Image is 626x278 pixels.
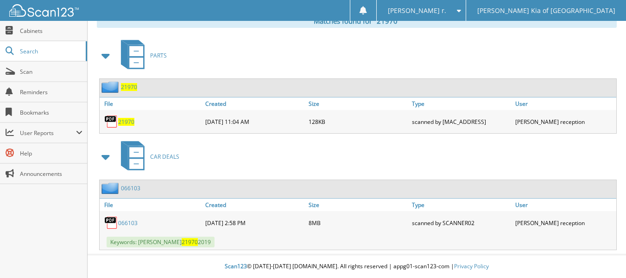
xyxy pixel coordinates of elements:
div: [PERSON_NAME] reception [513,112,616,131]
div: scanned by [MAC_ADDRESS] [410,112,513,131]
div: © [DATE]-[DATE] [DOMAIN_NAME]. All rights reserved | appg01-scan123-com | [88,255,626,278]
span: Announcements [20,170,82,178]
iframe: Chat Widget [580,233,626,278]
a: User [513,97,616,110]
img: PDF.png [104,216,118,230]
a: PARTS [115,37,167,74]
span: Cabinets [20,27,82,35]
div: 8MB [306,213,410,232]
a: 21970 [118,118,134,126]
a: Created [203,199,306,211]
span: Help [20,149,82,157]
div: Matches found for "21970" [97,14,617,28]
div: 128KB [306,112,410,131]
a: File [100,199,203,211]
a: Type [410,199,513,211]
span: CAR DEALS [150,153,179,161]
span: Keywords: [PERSON_NAME] 2019 [107,237,215,247]
span: Scan123 [225,262,247,270]
div: [DATE] 11:04 AM [203,112,306,131]
img: scan123-logo-white.svg [9,4,79,17]
a: 21970 [121,83,137,91]
div: [PERSON_NAME] reception [513,213,616,232]
span: [PERSON_NAME] r. [388,8,446,13]
span: [PERSON_NAME] Kia of [GEOGRAPHIC_DATA] [477,8,615,13]
a: Type [410,97,513,110]
a: Size [306,97,410,110]
span: Scan [20,68,82,76]
span: User Reports [20,129,76,137]
a: CAR DEALS [115,138,179,175]
span: Bookmarks [20,109,82,116]
img: PDF.png [104,115,118,129]
a: 066103 [118,219,138,227]
div: scanned by SCANNER02 [410,213,513,232]
span: Reminders [20,88,82,96]
div: [DATE] 2:58 PM [203,213,306,232]
a: User [513,199,616,211]
a: File [100,97,203,110]
a: Size [306,199,410,211]
img: folder2.png [101,182,121,194]
span: Search [20,47,81,55]
a: Privacy Policy [454,262,489,270]
img: folder2.png [101,81,121,93]
a: Created [203,97,306,110]
span: PARTS [150,52,167,59]
a: 066103 [121,184,140,192]
span: 21970 [182,238,198,246]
